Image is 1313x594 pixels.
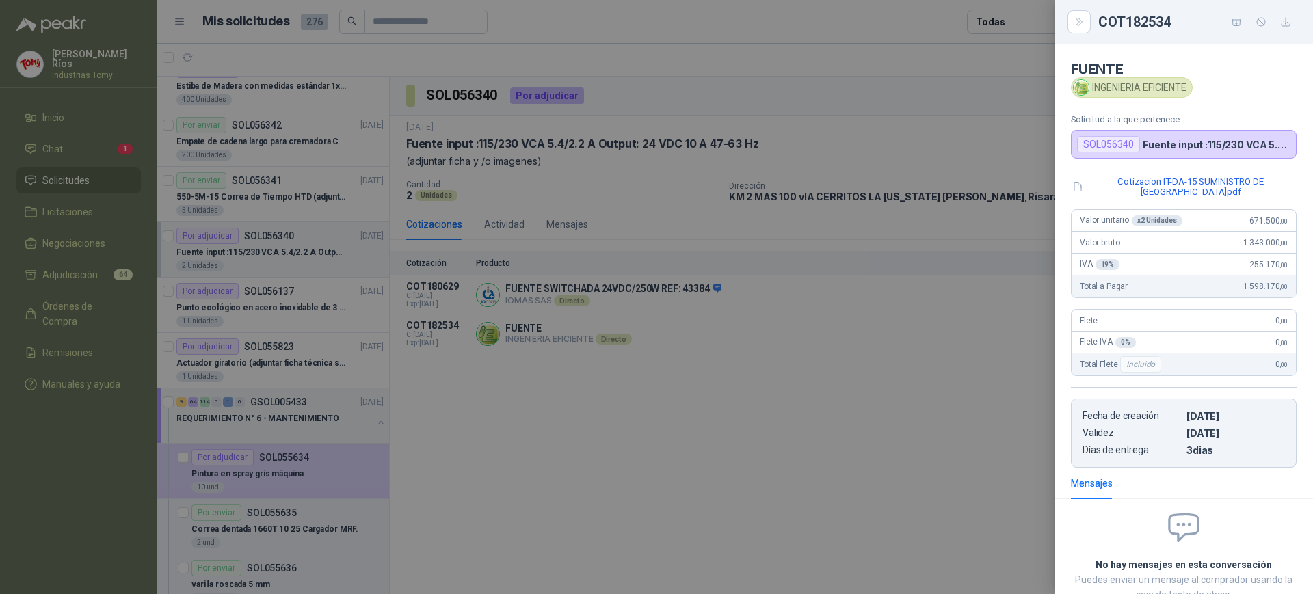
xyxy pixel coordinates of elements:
span: 671.500 [1249,216,1288,226]
p: Fecha de creación [1083,410,1181,422]
span: IVA [1080,259,1119,270]
span: 0 [1275,316,1288,325]
p: [DATE] [1186,410,1285,422]
span: ,00 [1279,283,1288,291]
span: Valor unitario [1080,215,1182,226]
div: INGENIERIA EFICIENTE [1071,77,1193,98]
span: ,00 [1279,361,1288,368]
div: 0 % [1115,337,1136,348]
span: 0 [1275,338,1288,347]
h2: No hay mensajes en esta conversación [1071,557,1297,572]
div: COT182534 [1098,11,1297,33]
span: ,00 [1279,239,1288,247]
p: Fuente input :115/230 VCA 5.4/2.2 A Output: 24 VDC 10 A 47-63 Hz [1143,139,1290,150]
span: 255.170 [1249,260,1288,269]
div: Mensajes [1071,476,1113,491]
img: Company Logo [1074,80,1089,95]
div: 19 % [1096,259,1120,270]
span: ,00 [1279,261,1288,269]
span: Valor bruto [1080,238,1119,247]
span: ,00 [1279,317,1288,325]
span: 0 [1275,360,1288,369]
span: Total a Pagar [1080,282,1128,291]
p: Días de entrega [1083,444,1181,456]
p: [DATE] [1186,427,1285,439]
span: 1.343.000 [1243,238,1288,247]
button: Cotizacion IT-DA-15 SUMINISTRO DE [GEOGRAPHIC_DATA]pdf [1071,175,1297,198]
button: Close [1071,14,1087,30]
span: Flete [1080,316,1098,325]
span: ,00 [1279,217,1288,225]
span: Flete IVA [1080,337,1136,348]
p: 3 dias [1186,444,1285,456]
div: SOL056340 [1077,136,1140,152]
span: ,00 [1279,339,1288,347]
p: Validez [1083,427,1181,439]
span: Total Flete [1080,356,1164,373]
span: 1.598.170 [1243,282,1288,291]
div: x 2 Unidades [1132,215,1182,226]
p: Solicitud a la que pertenece [1071,114,1297,124]
div: Incluido [1120,356,1161,373]
h4: FUENTE [1071,61,1297,77]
